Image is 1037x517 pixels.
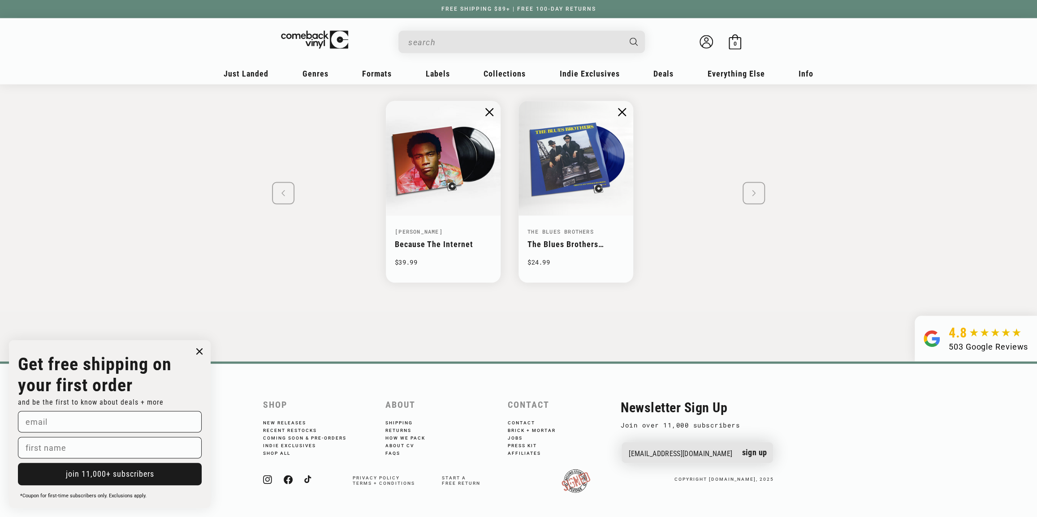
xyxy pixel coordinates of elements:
[263,448,302,456] a: Shop All
[18,437,202,458] input: first name
[653,68,674,78] span: Deals
[622,30,646,53] button: Search
[924,325,940,352] img: Group.svg
[385,448,412,456] a: FAQs
[442,475,480,485] a: Start afree return
[485,108,493,116] img: close.png
[442,475,480,485] span: Start a free return
[263,420,318,425] a: New Releases
[674,476,774,481] small: copyright [DOMAIN_NAME], 2025
[969,328,1021,337] img: star5.svg
[507,440,549,448] a: Press Kit
[353,480,415,485] a: Terms + Conditions
[408,33,621,51] input: When autocomplete results are available use up and down arrows to review and enter to select
[263,433,359,440] a: Coming Soon & Pre-Orders
[708,68,765,78] span: Everything Else
[18,411,202,432] input: email
[302,68,328,78] span: Genres
[622,442,773,465] input: Email
[353,475,400,480] a: Privacy Policy
[432,6,605,12] a: FREE SHIPPING $89+ | FREE 100-DAY RETURNS
[621,399,774,415] h2: Newsletter Sign Up
[527,256,624,267] p: $24.99
[18,354,172,396] strong: Get free shipping on your first order
[560,68,620,78] span: Indie Exclusives
[385,420,425,425] a: Shipping
[621,419,774,430] p: Join over 11,000 subscribers
[507,448,553,456] a: Affiliates
[263,399,376,410] h2: Shop
[362,68,392,78] span: Formats
[386,101,501,282] li: 1 / 2
[224,68,268,78] span: Just Landed
[518,101,633,215] img: The Blues Brothers - "The Blues Brothers (Original Soundtrack Recording)"
[426,68,450,78] span: Labels
[193,345,206,358] button: Close dialog
[618,108,626,116] img: close.png
[518,101,633,282] li: 2 / 2
[562,469,590,492] img: RSDPledgeSigned-updated.png
[915,316,1037,361] a: 4.8 503 Google Reviews
[385,399,499,410] h2: About
[949,325,967,340] span: 4.8
[949,340,1028,352] div: 503 Google Reviews
[398,30,645,53] div: Search
[263,425,329,433] a: Recent Restocks
[386,101,501,215] img: Childish Gambino - "Because The Internet" Standard
[484,68,526,78] span: Collections
[527,239,604,267] a: The Blues Brothers (Original Soundtrack Recording)
[18,463,202,485] button: join 11,000+ subscribers
[385,433,437,440] a: How We Pack
[263,440,328,448] a: Indie Exclusives
[395,239,473,248] a: Because The Internet
[734,40,737,47] span: 0
[507,425,567,433] a: Brick + Mortar
[799,68,813,78] span: Info
[507,399,621,410] h2: Contact
[20,493,147,499] span: *Coupon for first-time subscribers only. Exclusions apply.
[735,442,774,463] button: Sign up
[385,440,426,448] a: About CV
[507,420,547,425] a: Contact
[18,398,164,406] span: and be the first to know about deals + more
[507,433,534,440] a: Jobs
[395,256,492,267] p: $39.99
[385,425,423,433] a: Returns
